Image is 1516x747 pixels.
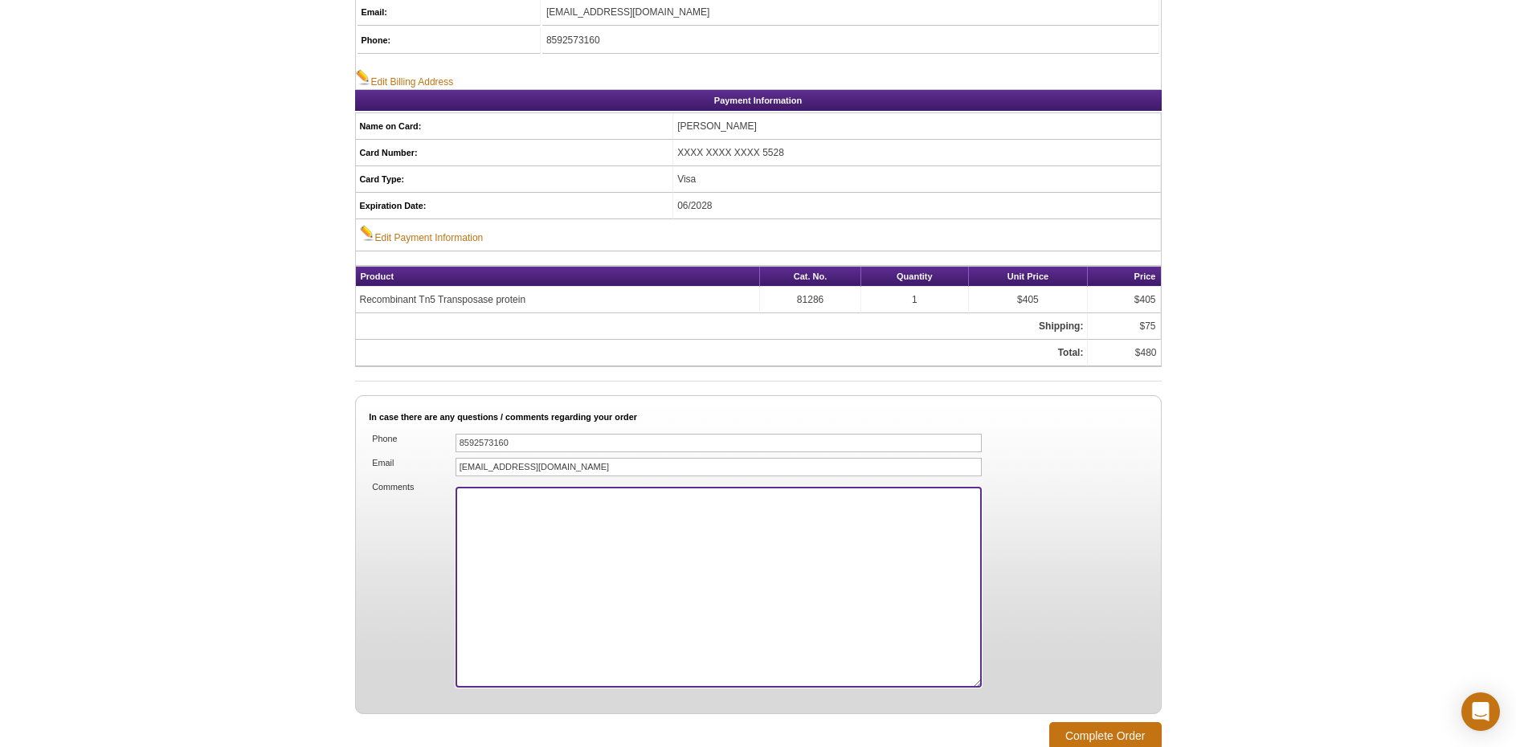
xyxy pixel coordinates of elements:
td: Recombinant Tn5 Transposase protein [356,287,760,313]
td: $405 [1088,287,1160,313]
th: Product [356,267,760,287]
h5: Name on Card: [360,119,669,133]
h5: In case there are any questions / comments regarding your order [369,410,1146,424]
a: Edit Billing Address [356,69,454,89]
a: Edit Payment Information [360,225,484,245]
td: $75 [1088,313,1160,340]
td: $480 [1088,340,1160,366]
td: 1 [861,287,968,313]
td: Visa [673,166,1160,193]
label: Phone [370,434,452,444]
h5: Expiration Date: [360,198,669,213]
h5: Email: [362,5,536,19]
h2: Payment Information [355,90,1162,111]
th: Price [1088,267,1160,287]
td: 8592573160 [542,27,1159,54]
h5: Card Number: [360,145,669,160]
label: Comments [370,482,452,492]
label: Email [370,458,452,468]
strong: Total: [1058,347,1084,358]
th: Unit Price [969,267,1089,287]
th: Cat. No. [760,267,861,287]
h5: Card Type: [360,172,669,186]
td: $405 [969,287,1089,313]
img: Edit [356,69,371,85]
th: Quantity [861,267,968,287]
td: 06/2028 [673,193,1160,219]
img: Edit [360,225,375,241]
div: Open Intercom Messenger [1461,692,1500,731]
td: [PERSON_NAME] [673,113,1160,140]
h5: Phone: [362,33,536,47]
td: 81286 [760,287,861,313]
td: XXXX XXXX XXXX 5528 [673,140,1160,166]
strong: Shipping: [1039,320,1083,332]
